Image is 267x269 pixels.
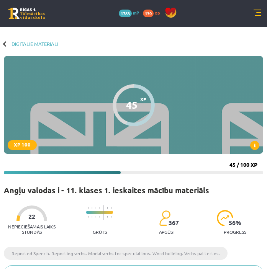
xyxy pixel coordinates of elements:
[8,8,45,19] a: Rīgas 1. Tālmācības vidusskola
[92,207,92,209] img: icon-short-line-57e1e144782c952c97e751825c79c345078a6d821885a25fce030b3d8c18986b.svg
[133,10,139,16] span: mP
[169,219,179,226] span: 367
[103,205,104,220] img: icon-long-line-d9ea69661e0d244f92f715978eff75569469978d946b2353a9bb055b3ed8787d.svg
[143,10,154,17] span: 139
[155,10,160,16] span: xp
[217,210,233,226] img: icon-progress-161ccf0a02000e728c5f80fcf4c31c7af3da0e1684b2b1d7c360e028c24a22f1.svg
[95,216,96,218] img: icon-short-line-57e1e144782c952c97e751825c79c345078a6d821885a25fce030b3d8c18986b.svg
[119,10,132,17] span: 1783
[126,99,138,111] div: 45
[93,229,107,235] p: Grūts
[4,186,209,195] h1: Angļu valodas i - 11. klases 1. ieskaites mācību materiāls
[28,213,35,220] span: 22
[8,140,37,150] div: XP 100
[4,224,60,235] p: Nepieciešamais laiks stundās
[224,229,246,235] p: progress
[159,210,170,226] img: students-c634bb4e5e11cddfef0936a35e636f08e4e9abd3cc4e673bd6f9a4125e45ecb1.svg
[4,247,228,260] li: Reported Speech. Reporting verbs. Modal verbs for speculations. Word building. Verbs pattertns.
[143,10,164,16] a: 139 xp
[229,219,242,226] span: 56 %
[99,216,100,218] img: icon-short-line-57e1e144782c952c97e751825c79c345078a6d821885a25fce030b3d8c18986b.svg
[11,41,58,47] a: Digitālie materiāli
[159,229,175,235] p: apgūst
[95,207,96,209] img: icon-short-line-57e1e144782c952c97e751825c79c345078a6d821885a25fce030b3d8c18986b.svg
[99,207,100,209] img: icon-short-line-57e1e144782c952c97e751825c79c345078a6d821885a25fce030b3d8c18986b.svg
[92,216,92,218] img: icon-short-line-57e1e144782c952c97e751825c79c345078a6d821885a25fce030b3d8c18986b.svg
[140,96,146,102] span: XP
